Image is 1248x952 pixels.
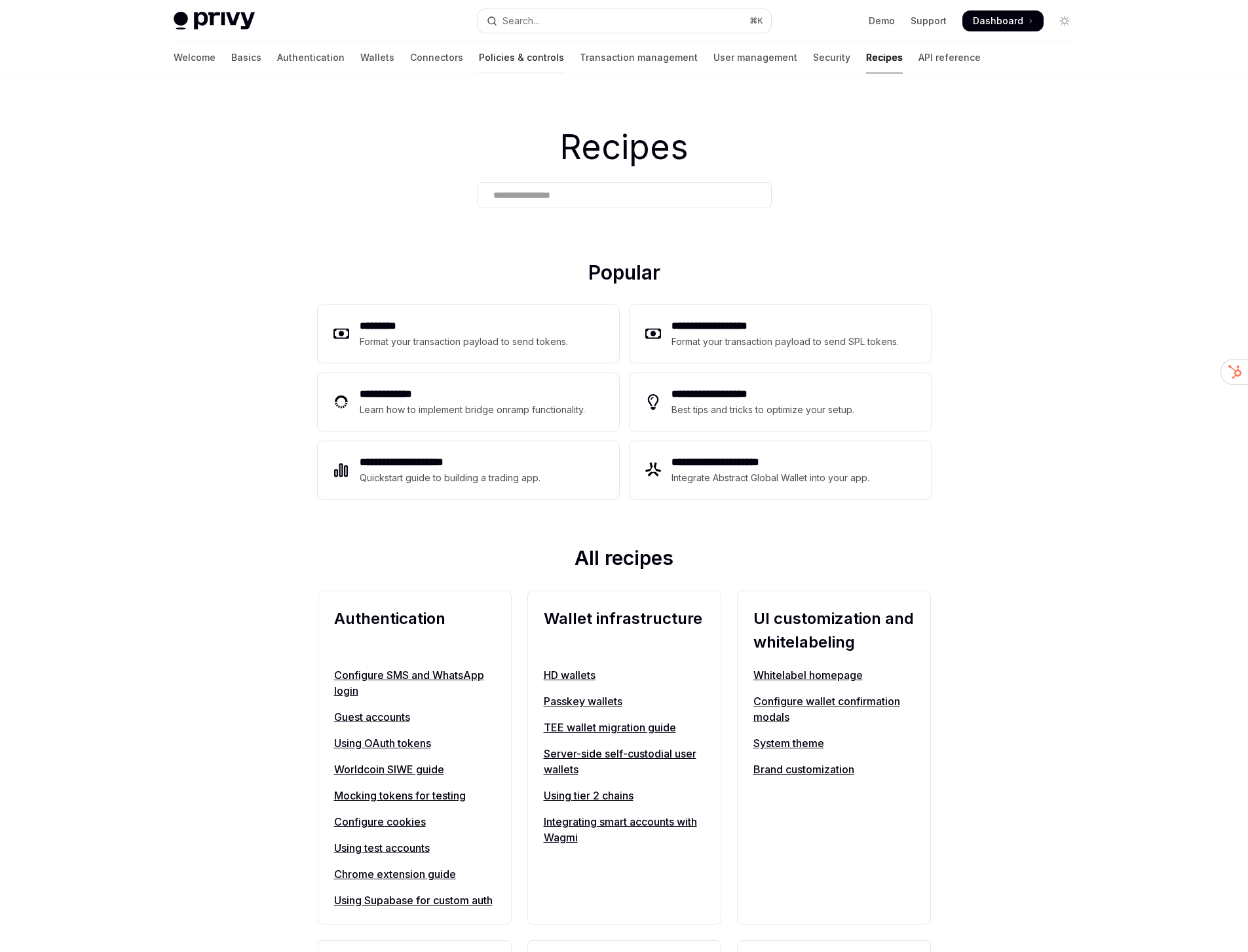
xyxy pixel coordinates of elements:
a: Server-side self-custodial user wallets [544,746,705,777]
a: System theme [753,735,915,751]
a: Transaction management [580,42,698,73]
a: Guest accounts [334,709,495,725]
a: Configure cookies [334,814,495,830]
h2: Authentication [334,607,495,654]
a: Brand customization [753,761,915,777]
div: Format your transaction payload to send tokens. [360,334,569,350]
a: Using Supabase for custom auth [334,892,495,908]
h2: Popular [318,261,931,289]
button: Open search [478,9,771,33]
div: Search... [502,13,539,29]
a: Configure SMS and WhatsApp login [334,667,495,699]
a: Dashboard [962,10,1044,31]
a: Whitelabel homepage [753,667,915,683]
span: ⌘ K [749,16,763,26]
h2: All recipes [318,546,931,575]
div: Integrate Abstract Global Wallet into your app. [671,470,871,486]
div: Best tips and tricks to optimize your setup. [671,402,856,418]
a: Using OAuth tokens [334,735,495,751]
a: API reference [918,42,981,73]
div: Format your transaction payload to send SPL tokens. [671,334,900,350]
a: Chrome extension guide [334,866,495,882]
a: Passkey wallets [544,693,705,709]
a: Wallets [360,42,394,73]
a: Welcome [174,42,216,73]
a: Using tier 2 chains [544,788,705,803]
h2: UI customization and whitelabeling [753,607,915,654]
a: Integrating smart accounts with Wagmi [544,814,705,845]
a: Security [813,42,850,73]
a: User management [713,42,797,73]
span: Dashboard [973,14,1023,27]
img: light logo [174,12,255,30]
a: TEE wallet migration guide [544,720,705,735]
button: Toggle dark mode [1054,10,1075,31]
a: Demo [869,14,895,27]
a: Mocking tokens for testing [334,788,495,803]
a: Basics [231,42,261,73]
div: Learn how to implement bridge onramp functionality. [360,402,589,418]
a: Using test accounts [334,840,495,856]
a: **** **** ***Learn how to implement bridge onramp functionality. [318,373,619,431]
a: Authentication [277,42,345,73]
a: Configure wallet confirmation modals [753,693,915,725]
a: **** ****Format your transaction payload to send tokens. [318,305,619,363]
a: Connectors [410,42,463,73]
a: Support [911,14,947,27]
a: Worldcoin SIWE guide [334,761,495,777]
a: Policies & controls [479,42,564,73]
h2: Wallet infrastructure [544,607,705,654]
a: Recipes [866,42,903,73]
a: HD wallets [544,667,705,683]
div: Quickstart guide to building a trading app. [360,470,541,486]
